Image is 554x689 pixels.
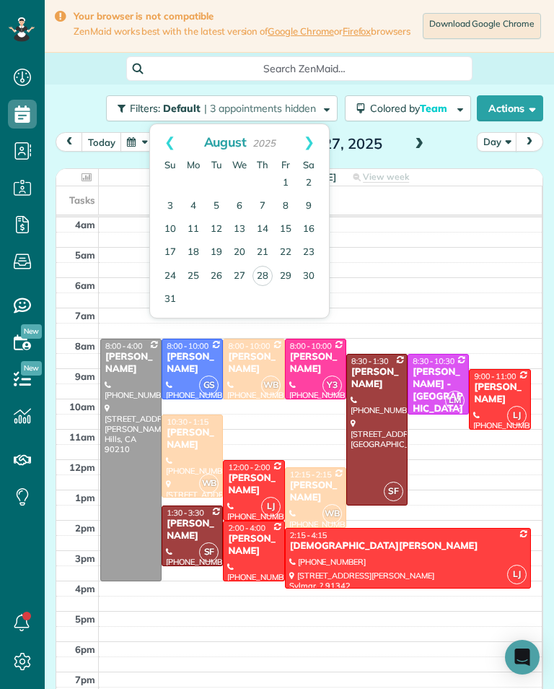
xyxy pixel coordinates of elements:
[505,640,540,675] div: Open Intercom Messenger
[232,159,247,170] span: Wednesday
[228,218,251,241] a: 13
[166,518,219,542] div: [PERSON_NAME]
[227,533,280,558] div: [PERSON_NAME]
[322,376,342,395] span: Y3
[289,480,342,504] div: [PERSON_NAME]
[75,552,95,564] span: 3pm
[343,25,371,37] a: Firefox
[159,241,182,264] a: 17
[423,13,541,39] a: Download Google Chrome
[297,241,320,264] a: 23
[75,310,95,321] span: 7am
[507,565,527,584] span: LJ
[251,241,274,264] a: 21
[75,522,95,534] span: 2pm
[211,159,222,170] span: Tuesday
[274,195,297,218] a: 8
[205,195,228,218] a: 5
[21,324,42,339] span: New
[69,431,95,443] span: 11am
[274,265,297,288] a: 29
[289,124,329,160] a: Next
[199,376,219,395] span: GS
[252,266,273,286] a: 28
[69,194,95,206] span: Tasks
[305,171,336,183] span: [DATE]
[297,265,320,288] a: 30
[187,159,200,170] span: Monday
[322,504,342,524] span: WB
[345,95,471,121] button: Colored byTeam
[75,370,95,382] span: 9am
[106,95,338,121] button: Filters: Default | 3 appointments hidden
[507,406,527,425] span: LJ
[228,462,270,472] span: 12:00 - 2:00
[167,508,204,518] span: 1:30 - 3:30
[21,361,42,376] span: New
[182,241,205,264] a: 18
[420,102,449,115] span: Team
[75,340,95,352] span: 8am
[297,195,320,218] a: 9
[274,241,297,264] a: 22
[228,195,251,218] a: 6
[413,356,454,366] span: 8:30 - 10:30
[74,10,410,22] strong: Your browser is not compatible
[166,351,219,376] div: [PERSON_NAME]
[370,102,452,115] span: Colored by
[251,218,274,241] a: 14
[159,265,182,288] a: 24
[477,95,543,121] button: Actions
[105,341,143,351] span: 8:00 - 4:00
[384,482,403,501] span: SF
[56,132,83,152] button: prev
[75,583,95,594] span: 4pm
[204,102,316,115] span: | 3 appointments hidden
[159,218,182,241] a: 10
[252,137,276,149] span: 2025
[75,674,95,685] span: 7pm
[274,172,297,195] a: 1
[99,95,338,121] a: Filters: Default | 3 appointments hidden
[69,401,95,412] span: 10am
[167,341,208,351] span: 8:00 - 10:00
[182,195,205,218] a: 4
[274,218,297,241] a: 15
[82,132,122,152] button: today
[290,530,327,540] span: 2:15 - 4:15
[351,356,389,366] span: 8:30 - 1:30
[227,351,280,376] div: [PERSON_NAME]
[228,523,265,533] span: 2:00 - 4:00
[75,219,95,230] span: 4am
[164,159,176,170] span: Sunday
[159,195,182,218] a: 3
[74,25,410,38] span: ZenMaid works best with the latest version of or browsers
[516,132,543,152] button: next
[182,218,205,241] a: 11
[473,381,526,406] div: [PERSON_NAME]
[297,218,320,241] a: 16
[363,171,409,183] span: View week
[166,427,219,451] div: [PERSON_NAME]
[75,643,95,655] span: 6pm
[257,159,268,170] span: Thursday
[75,492,95,503] span: 1pm
[69,461,95,473] span: 12pm
[199,542,219,562] span: SF
[261,376,281,395] span: WB
[205,218,228,241] a: 12
[228,341,270,351] span: 8:00 - 10:00
[289,540,527,552] div: [DEMOGRAPHIC_DATA][PERSON_NAME]
[163,102,201,115] span: Default
[182,265,205,288] a: 25
[474,371,516,381] span: 9:00 - 11:00
[251,195,274,218] a: 7
[228,241,251,264] a: 20
[289,351,342,376] div: [PERSON_NAME]
[199,474,219,493] span: WB
[297,172,320,195] a: 2
[351,366,403,391] div: [PERSON_NAME]
[205,265,228,288] a: 26
[227,472,280,497] div: [PERSON_NAME]
[204,134,247,149] span: August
